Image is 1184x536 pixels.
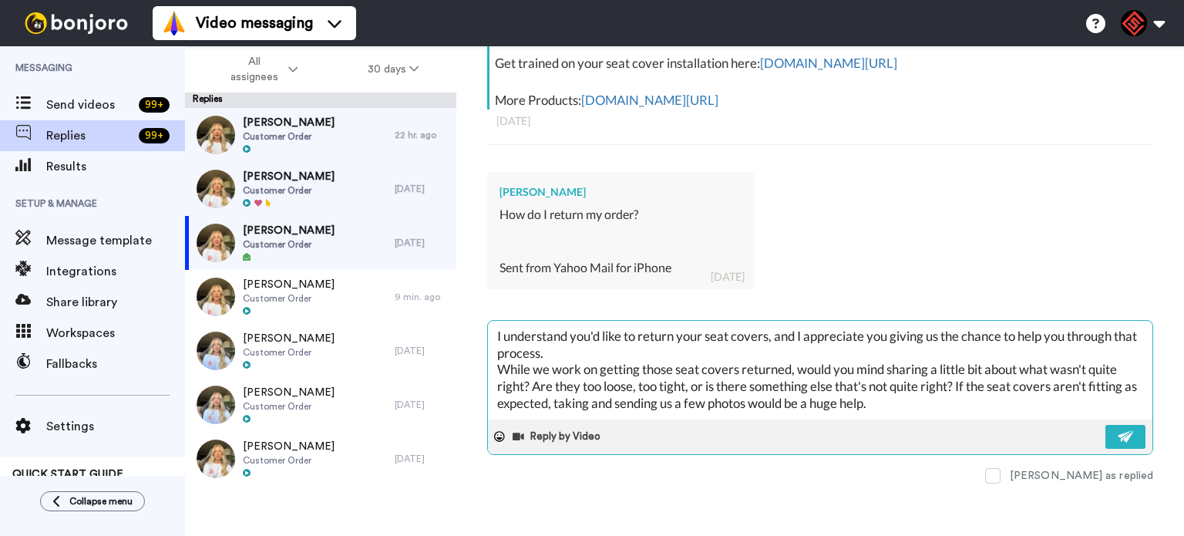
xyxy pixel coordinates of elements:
span: [PERSON_NAME] [243,277,335,292]
img: aa95d926-7e74-4a11-939f-a79606bbe288-thumb.jpg [197,386,235,424]
div: Replies [185,93,456,108]
span: Customer Order [243,292,335,305]
img: vm-color.svg [162,11,187,35]
span: [PERSON_NAME] [243,223,335,238]
img: 414c3149-51f2-4289-a581-475af556b4ba-thumb.jpg [197,278,235,316]
span: Replies [46,126,133,145]
div: [PERSON_NAME] as replied [1010,468,1153,484]
span: Send videos [46,96,133,114]
span: Share library [46,293,185,312]
span: Collapse menu [69,495,133,507]
span: Customer Order [243,346,335,359]
img: df15f537-7590-4922-902a-a0f9944ab2ee-thumb.jpg [197,170,235,208]
textarea: I understand you'd like to return your seat covers, and I appreciate you giving us the chance to ... [488,321,1152,420]
span: [PERSON_NAME] [243,385,335,400]
span: [PERSON_NAME] [243,115,335,130]
img: 99a2814e-a43c-41c2-8a2a-852ef79321b1-thumb.jpg [197,116,235,154]
div: [DATE] [395,237,449,249]
a: [PERSON_NAME]Customer Order[DATE] [185,432,456,486]
img: 8bcfc43e-1667-48b4-b98d-a95b4b90bcdb-thumb.jpg [197,440,235,478]
span: Customer Order [243,238,335,251]
img: 487fa981-8d89-4f96-a4d8-f79478322a92-thumb.jpg [197,332,235,370]
div: [PERSON_NAME] [499,184,742,200]
div: 99 + [139,128,170,143]
span: Customer Order [243,400,335,413]
div: [DATE] [395,183,449,195]
div: [DATE] [395,399,449,411]
span: Integrations [46,262,185,281]
span: Customer Order [243,130,335,143]
button: Reply by Video [511,425,605,448]
button: 30 days [333,56,454,83]
a: [PERSON_NAME]Customer Order22 hr. ago [185,108,456,162]
span: Customer Order [243,454,335,467]
div: [DATE] [711,269,745,285]
span: [PERSON_NAME] [243,439,335,454]
div: 22 hr. ago [395,129,449,141]
div: Hi [PERSON_NAME], Thank you for your recent order with our company! Get trained on your seat cove... [495,17,1149,110]
img: 6e0c3069-4f5c-42a0-9457-04a6ac15c5da-thumb.jpg [197,224,235,262]
div: How do I return my order? Sent from Yahoo Mail for iPhone [499,206,742,276]
div: 99 + [139,97,170,113]
span: Results [46,157,185,176]
a: [PERSON_NAME]Customer Order[DATE] [185,378,456,432]
span: Video messaging [196,12,313,34]
span: Message template [46,231,185,250]
div: 9 min. ago [395,291,449,303]
span: [PERSON_NAME] [243,169,335,184]
a: [PERSON_NAME]Customer Order[DATE] [185,216,456,270]
div: [DATE] [496,113,1144,129]
img: send-white.svg [1118,430,1135,443]
button: Collapse menu [40,491,145,511]
span: [PERSON_NAME] [243,331,335,346]
span: Settings [46,417,185,436]
a: [PERSON_NAME]Customer Order9 min. ago [185,270,456,324]
div: [DATE] [395,453,449,465]
img: bj-logo-header-white.svg [18,12,134,34]
a: [PERSON_NAME]Customer Order[DATE] [185,162,456,216]
span: Customer Order [243,184,335,197]
a: [PERSON_NAME]Customer Order[DATE] [185,324,456,378]
a: [DOMAIN_NAME][URL] [581,92,718,108]
span: Fallbacks [46,355,185,373]
span: QUICK START GUIDE [12,469,123,480]
button: All assignees [188,48,333,91]
span: All assignees [223,54,285,85]
div: [DATE] [395,345,449,357]
a: [DOMAIN_NAME][URL] [760,55,897,71]
span: Workspaces [46,324,185,342]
